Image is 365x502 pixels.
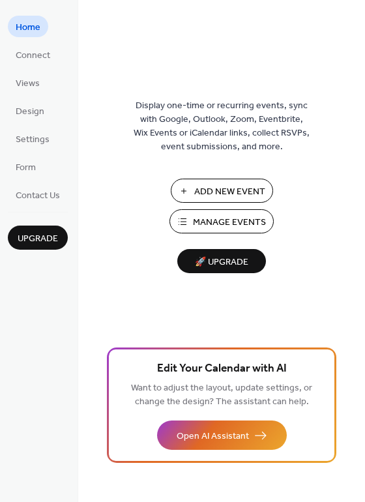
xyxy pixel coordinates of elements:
[8,100,52,121] a: Design
[8,44,58,65] a: Connect
[8,184,68,205] a: Contact Us
[169,209,274,233] button: Manage Events
[171,179,273,203] button: Add New Event
[16,105,44,119] span: Design
[16,49,50,63] span: Connect
[8,72,48,93] a: Views
[177,249,266,273] button: 🚀 Upgrade
[16,77,40,91] span: Views
[18,232,58,246] span: Upgrade
[16,21,40,35] span: Home
[157,360,287,378] span: Edit Your Calendar with AI
[8,156,44,177] a: Form
[194,185,265,199] span: Add New Event
[8,16,48,37] a: Home
[193,216,266,229] span: Manage Events
[16,189,60,203] span: Contact Us
[16,133,50,147] span: Settings
[134,99,310,154] span: Display one-time or recurring events, sync with Google, Outlook, Zoom, Eventbrite, Wix Events or ...
[177,430,249,443] span: Open AI Assistant
[8,128,57,149] a: Settings
[16,161,36,175] span: Form
[8,226,68,250] button: Upgrade
[185,254,258,271] span: 🚀 Upgrade
[131,379,312,411] span: Want to adjust the layout, update settings, or change the design? The assistant can help.
[157,421,287,450] button: Open AI Assistant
